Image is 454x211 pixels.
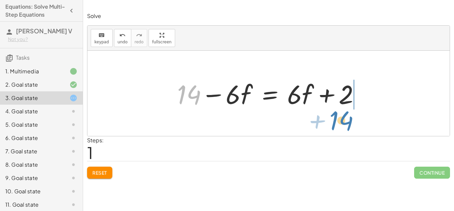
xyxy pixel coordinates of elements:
[118,40,128,44] span: undo
[69,94,77,102] i: Task started.
[69,174,77,182] i: Task not started.
[69,81,77,89] i: Task finished and correct.
[5,174,59,182] div: 9. Goal state
[91,29,113,47] button: keyboardkeypad
[149,29,175,47] button: fullscreen
[69,147,77,155] i: Task not started.
[69,107,77,115] i: Task not started.
[94,40,109,44] span: keypad
[136,31,142,39] i: redo
[5,67,59,75] div: 1. Multimedia
[152,40,171,44] span: fullscreen
[5,94,59,102] div: 3. Goal state
[69,134,77,142] i: Task not started.
[69,201,77,209] i: Task not started.
[8,36,77,43] div: Not you?
[87,142,93,163] span: 1
[5,134,59,142] div: 6. Goal state
[135,40,144,44] span: redo
[5,187,59,195] div: 10. Goal state
[114,29,131,47] button: undoundo
[69,187,77,195] i: Task not started.
[5,121,59,129] div: 5. Goal state
[16,27,72,35] span: [PERSON_NAME] V
[98,31,105,39] i: keyboard
[87,167,112,179] button: Reset
[87,137,104,144] label: Steps:
[5,107,59,115] div: 4. Goal state
[69,67,77,75] i: Task finished.
[5,81,59,89] div: 2. Goal state
[92,170,107,176] span: Reset
[5,201,59,209] div: 11. Goal state
[5,161,59,169] div: 8. Goal state
[5,147,59,155] div: 7. Goal state
[131,29,147,47] button: redoredo
[5,3,65,19] h4: Equations: Solve Multi-Step Equations
[87,12,450,20] p: Solve
[16,54,30,61] span: Tasks
[69,121,77,129] i: Task not started.
[69,161,77,169] i: Task not started.
[119,31,126,39] i: undo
